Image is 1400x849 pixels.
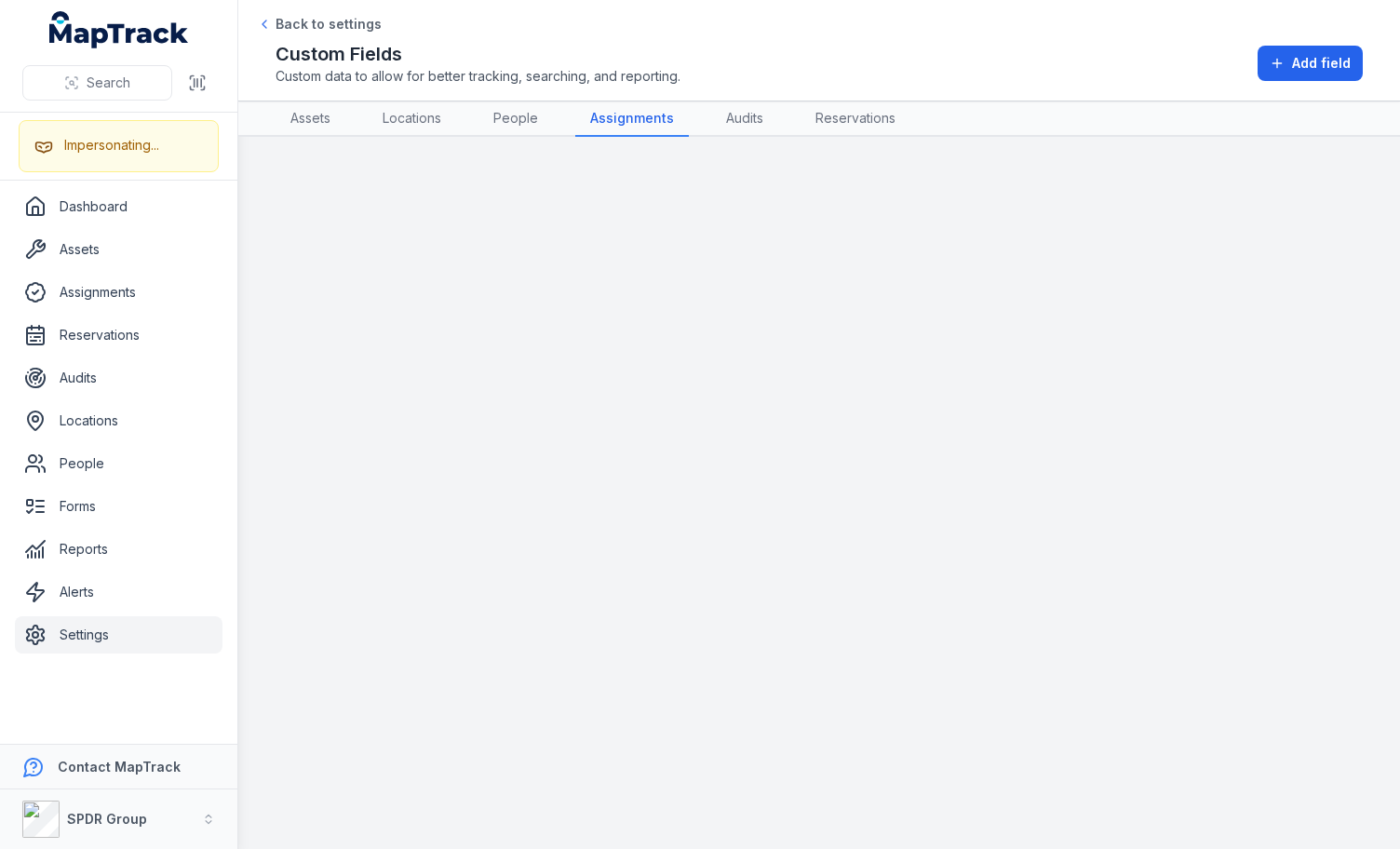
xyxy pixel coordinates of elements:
a: Locations [15,402,222,439]
a: Alerts [15,573,222,611]
a: MapTrack [49,11,189,48]
span: Search [87,74,130,92]
a: Back to settings [257,15,382,34]
strong: SPDR Group [67,811,147,827]
a: Assets [15,231,222,268]
a: Locations [368,101,456,137]
span: Add field [1292,54,1351,73]
a: Reports [15,531,222,568]
button: Search [22,65,172,101]
a: Reservations [801,101,910,137]
a: Audits [711,101,778,137]
a: People [478,101,553,137]
strong: Contact MapTrack [58,759,181,775]
a: Assignments [575,101,689,137]
a: Assignments [15,274,222,311]
a: Forms [15,488,222,525]
a: People [15,445,222,482]
a: Settings [15,616,222,654]
div: Impersonating... [64,136,159,155]
a: Dashboard [15,188,222,225]
a: Reservations [15,317,222,354]
span: Custom data to allow for better tracking, searching, and reporting. [276,67,680,86]
span: Back to settings [276,15,382,34]
h2: Custom Fields [276,41,680,67]
button: Add field [1258,46,1363,81]
a: Audits [15,359,222,397]
a: Assets [276,101,345,137]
